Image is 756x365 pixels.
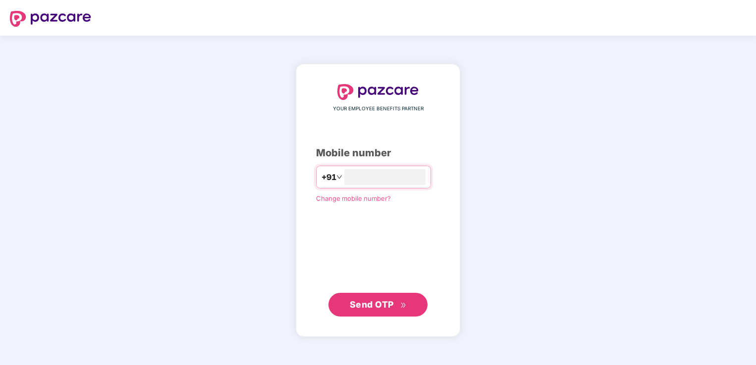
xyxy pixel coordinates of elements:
[328,293,428,317] button: Send OTPdouble-right
[400,302,407,309] span: double-right
[333,105,424,113] span: YOUR EMPLOYEE BENEFITS PARTNER
[316,145,440,161] div: Mobile number
[336,174,342,180] span: down
[316,194,391,202] a: Change mobile number?
[337,84,419,100] img: logo
[10,11,91,27] img: logo
[350,299,394,310] span: Send OTP
[322,171,336,183] span: +91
